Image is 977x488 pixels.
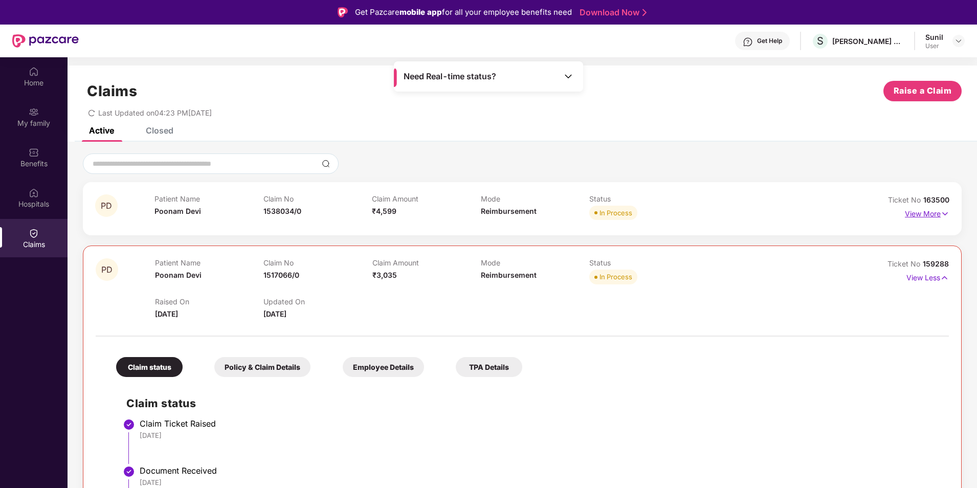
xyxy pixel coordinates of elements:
[155,271,202,279] span: Poonam Devi
[126,395,939,412] h2: Claim status
[263,194,372,203] p: Claim No
[87,82,137,100] h1: Claims
[155,258,263,267] p: Patient Name
[123,465,135,478] img: svg+xml;base64,PHN2ZyBpZD0iU3RlcC1Eb25lLTMyeDMyIiB4bWxucz0iaHR0cDovL3d3dy53My5vcmcvMjAwMC9zdmciIH...
[355,6,572,18] div: Get Pazcare for all your employee benefits need
[263,309,286,318] span: [DATE]
[29,188,39,198] img: svg+xml;base64,PHN2ZyBpZD0iSG9zcGl0YWxzIiB4bWxucz0iaHR0cDovL3d3dy53My5vcmcvMjAwMC9zdmciIHdpZHRoPS...
[883,81,962,101] button: Raise a Claim
[88,108,95,117] span: redo
[923,195,949,204] span: 163500
[98,108,212,117] span: Last Updated on 04:23 PM[DATE]
[925,32,943,42] div: Sunil
[263,207,301,215] span: 1538034/0
[642,7,647,18] img: Stroke
[954,37,963,45] img: svg+xml;base64,PHN2ZyBpZD0iRHJvcGRvd24tMzJ4MzIiIHhtbG5zPSJodHRwOi8vd3d3LnczLm9yZy8yMDAwL3N2ZyIgd2...
[481,194,590,203] p: Mode
[563,71,573,81] img: Toggle Icon
[101,265,113,274] span: PD
[894,84,952,97] span: Raise a Claim
[481,258,589,267] p: Mode
[923,259,949,268] span: 159288
[29,66,39,77] img: svg+xml;base64,PHN2ZyBpZD0iSG9tZSIgeG1sbnM9Imh0dHA6Ly93d3cudzMub3JnLzIwMDAvc3ZnIiB3aWR0aD0iMjAiIG...
[372,194,481,203] p: Claim Amount
[154,207,201,215] span: Poonam Devi
[941,208,949,219] img: svg+xml;base64,PHN2ZyB4bWxucz0iaHR0cDovL3d3dy53My5vcmcvMjAwMC9zdmciIHdpZHRoPSIxNyIgaGVpZ2h0PSIxNy...
[888,195,923,204] span: Ticket No
[155,297,263,306] p: Raised On
[589,194,698,203] p: Status
[343,357,424,377] div: Employee Details
[154,194,263,203] p: Patient Name
[925,42,943,50] div: User
[832,36,904,46] div: [PERSON_NAME] CONSULTANTS P LTD
[29,107,39,117] img: svg+xml;base64,PHN2ZyB3aWR0aD0iMjAiIGhlaWdodD0iMjAiIHZpZXdCb3g9IjAgMCAyMCAyMCIgZmlsbD0ibm9uZSIgeG...
[322,160,330,168] img: svg+xml;base64,PHN2ZyBpZD0iU2VhcmNoLTMyeDMyIiB4bWxucz0iaHR0cDovL3d3dy53My5vcmcvMjAwMC9zdmciIHdpZH...
[481,271,537,279] span: Reimbursement
[580,7,643,18] a: Download Now
[481,207,537,215] span: Reimbursement
[940,272,949,283] img: svg+xml;base64,PHN2ZyB4bWxucz0iaHR0cDovL3d3dy53My5vcmcvMjAwMC9zdmciIHdpZHRoPSIxNyIgaGVpZ2h0PSIxNy...
[372,207,396,215] span: ₹4,599
[214,357,310,377] div: Policy & Claim Details
[456,357,522,377] div: TPA Details
[905,206,949,219] p: View More
[140,465,939,476] div: Document Received
[372,271,397,279] span: ₹3,035
[906,270,949,283] p: View Less
[887,259,923,268] span: Ticket No
[817,35,824,47] span: S
[743,37,753,47] img: svg+xml;base64,PHN2ZyBpZD0iSGVscC0zMngzMiIgeG1sbnM9Imh0dHA6Ly93d3cudzMub3JnLzIwMDAvc3ZnIiB3aWR0aD...
[29,228,39,238] img: svg+xml;base64,PHN2ZyBpZD0iQ2xhaW0iIHhtbG5zPSJodHRwOi8vd3d3LnczLm9yZy8yMDAwL3N2ZyIgd2lkdGg9IjIwIi...
[29,147,39,158] img: svg+xml;base64,PHN2ZyBpZD0iQmVuZWZpdHMiIHhtbG5zPSJodHRwOi8vd3d3LnczLm9yZy8yMDAwL3N2ZyIgd2lkdGg9Ij...
[263,271,299,279] span: 1517066/0
[116,357,183,377] div: Claim status
[599,272,632,282] div: In Process
[263,297,372,306] p: Updated On
[404,71,496,82] span: Need Real-time status?
[155,309,178,318] span: [DATE]
[399,7,442,17] strong: mobile app
[140,478,939,487] div: [DATE]
[123,418,135,431] img: svg+xml;base64,PHN2ZyBpZD0iU3RlcC1Eb25lLTMyeDMyIiB4bWxucz0iaHR0cDovL3d3dy53My5vcmcvMjAwMC9zdmciIH...
[140,431,939,440] div: [DATE]
[89,125,114,136] div: Active
[757,37,782,45] div: Get Help
[146,125,173,136] div: Closed
[338,7,348,17] img: Logo
[599,208,632,218] div: In Process
[101,202,112,210] span: PD
[372,258,481,267] p: Claim Amount
[263,258,372,267] p: Claim No
[140,418,939,429] div: Claim Ticket Raised
[12,34,79,48] img: New Pazcare Logo
[589,258,698,267] p: Status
